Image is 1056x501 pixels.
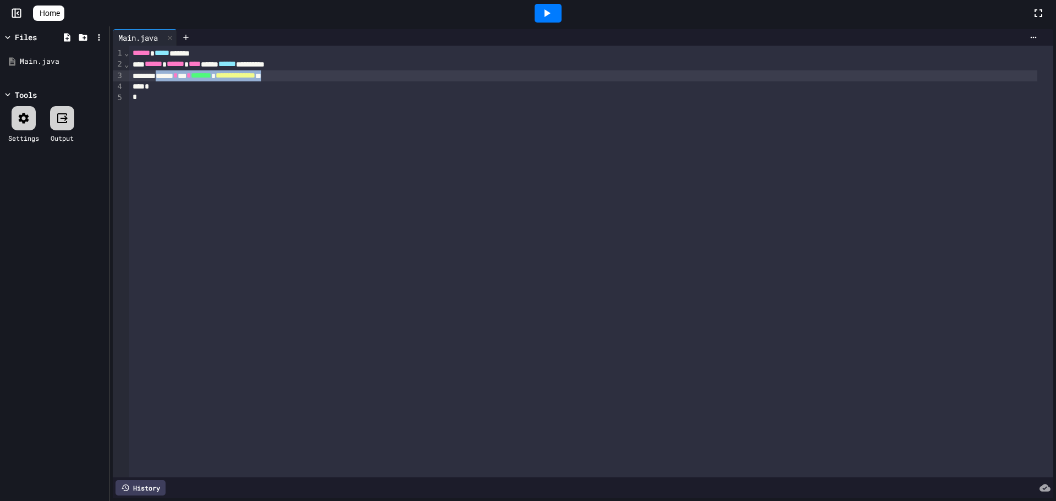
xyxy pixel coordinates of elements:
div: 1 [113,48,124,59]
span: Fold line [124,60,129,69]
span: Fold line [124,48,129,57]
a: Home [33,5,64,21]
span: Home [40,8,60,19]
div: 4 [113,81,124,92]
div: History [116,480,166,496]
div: Output [51,133,74,143]
div: Settings [8,133,39,143]
div: Main.java [113,32,163,43]
div: Tools [15,89,37,101]
div: Main.java [20,56,106,67]
div: Files [15,31,37,43]
div: 3 [113,70,124,81]
div: 2 [113,59,124,70]
div: 5 [113,92,124,103]
div: Main.java [113,29,177,46]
